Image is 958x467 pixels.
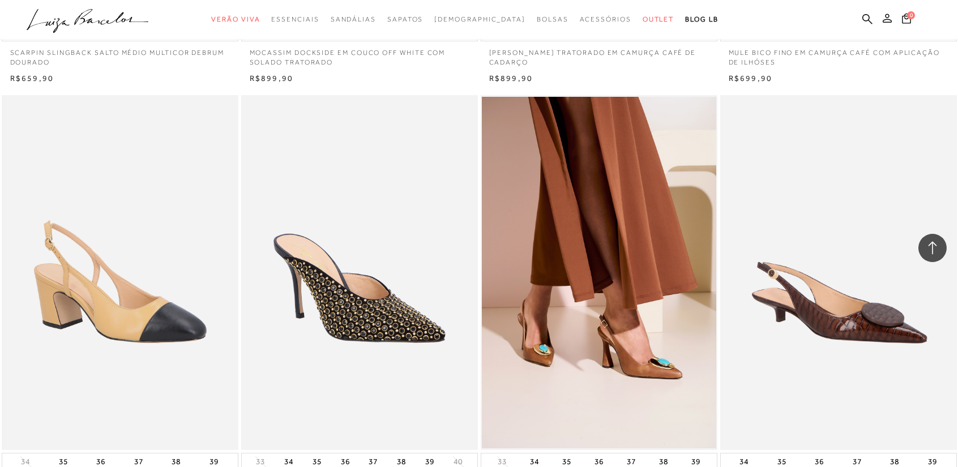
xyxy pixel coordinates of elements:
[720,41,957,67] a: MULE BICO FINO EM CAMURÇA CAFÉ COM APLICAÇÃO DE ILHÓSES
[482,97,716,448] a: SCARPIN SLINGBACK EM COURO CARAMELO COM APLIQUE METÁLICO E SALTO FLARE SCARPIN SLINGBACK EM COURO...
[721,97,956,448] a: SCARPIN SLINGBACK EM VERNIZ CROCO CAFÉ COM SALTO BAIXO SCARPIN SLINGBACK EM VERNIZ CROCO CAFÉ COM...
[10,74,54,83] span: R$659,90
[580,15,631,23] span: Acessórios
[899,12,914,28] button: 0
[450,456,466,467] button: 40
[211,15,260,23] span: Verão Viva
[271,15,319,23] span: Essenciais
[434,9,525,30] a: noSubCategoriesText
[331,9,376,30] a: categoryNavScreenReaderText
[211,9,260,30] a: categoryNavScreenReaderText
[242,97,477,448] a: MULE BICO FINO EM CAMURÇA PRETO COM APLICAÇÃO DE ILHÓSES MULE BICO FINO EM CAMURÇA PRETO COM APLI...
[580,9,631,30] a: categoryNavScreenReaderText
[434,15,525,23] span: [DEMOGRAPHIC_DATA]
[729,74,773,83] span: R$699,90
[3,97,237,448] img: SAPATO SLINGBACK EM COURO BEGE AREIA COM BICO PRETO E SALTO MÉDIO BLOCO
[253,456,268,467] button: 33
[907,11,915,19] span: 0
[387,9,423,30] a: categoryNavScreenReaderText
[721,97,956,448] img: SCARPIN SLINGBACK EM VERNIZ CROCO CAFÉ COM SALTO BAIXO
[489,74,533,83] span: R$899,90
[331,15,376,23] span: Sandálias
[3,97,237,448] a: SAPATO SLINGBACK EM COURO BEGE AREIA COM BICO PRETO E SALTO MÉDIO BLOCO SAPATO SLINGBACK EM COURO...
[537,9,568,30] a: categoryNavScreenReaderText
[18,456,33,467] button: 34
[643,15,674,23] span: Outlet
[494,456,510,467] button: 33
[685,9,718,30] a: BLOG LB
[387,15,423,23] span: Sapatos
[271,9,319,30] a: categoryNavScreenReaderText
[537,15,568,23] span: Bolsas
[241,41,478,67] a: MOCASSIM DOCKSIDE EM COUCO OFF WHITE COM SOLADO TRATORADO
[643,9,674,30] a: categoryNavScreenReaderText
[242,97,477,448] img: MULE BICO FINO EM CAMURÇA PRETO COM APLICAÇÃO DE ILHÓSES
[481,41,717,67] a: [PERSON_NAME] TRATORADO EM CAMURÇA CAFÉ DE CADARÇO
[250,74,294,83] span: R$899,90
[685,15,718,23] span: BLOG LB
[482,97,716,448] img: SCARPIN SLINGBACK EM COURO CARAMELO COM APLIQUE METÁLICO E SALTO FLARE
[2,41,238,67] a: SCARPIN SLINGBACK SALTO MÉDIO MULTICOR DEBRUM DOURADO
